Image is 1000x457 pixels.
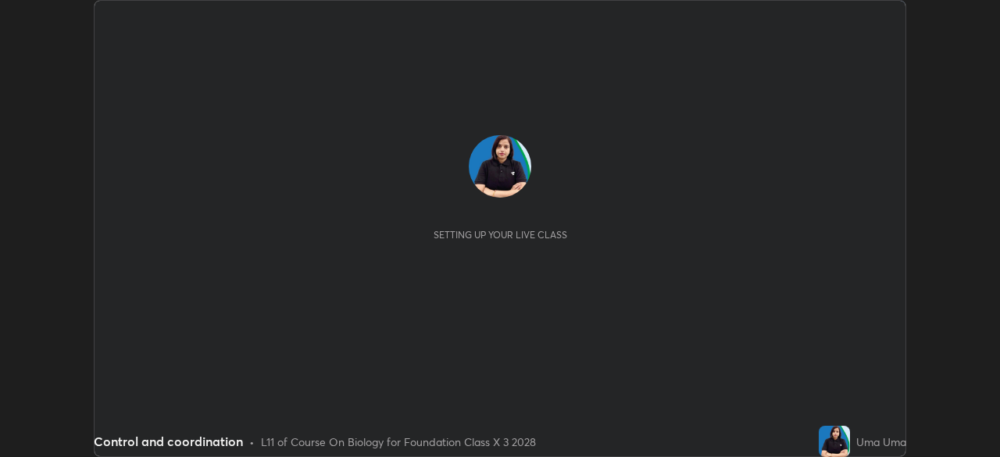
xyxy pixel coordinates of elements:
div: Setting up your live class [434,229,567,241]
div: L11 of Course On Biology for Foundation Class X 3 2028 [261,434,536,450]
img: 777e39fddbb045bfa7166575ce88b650.jpg [819,426,850,457]
div: Control and coordination [94,432,243,451]
div: • [249,434,255,450]
div: Uma Uma [856,434,906,450]
img: 777e39fddbb045bfa7166575ce88b650.jpg [469,135,531,198]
